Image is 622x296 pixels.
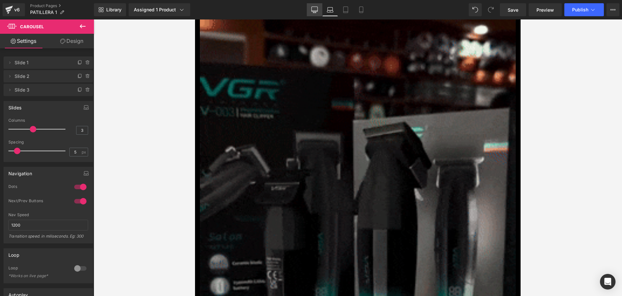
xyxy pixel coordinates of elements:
button: Undo [469,3,482,16]
a: Product Pages [30,3,94,8]
a: New Library [94,3,126,16]
span: Slide 2 [15,70,69,82]
span: PATILLERA 1 [30,10,57,15]
div: Open Intercom Messenger [600,274,616,290]
div: v6 [13,6,21,14]
a: Tablet [338,3,353,16]
span: px [82,150,87,154]
a: Desktop [307,3,322,16]
span: Save [508,6,518,13]
span: Slide 3 [15,84,69,96]
span: Slide 1 [15,56,69,69]
div: *Works on live page* [8,274,67,278]
div: Transition speed. in miliseconds. Eg: 300 [8,234,88,243]
div: Assigned 1 Product [134,6,185,13]
a: v6 [3,3,25,16]
span: Carousel [20,24,44,29]
div: Loop [8,249,19,258]
a: Mobile [353,3,369,16]
a: Preview [529,3,562,16]
button: Publish [564,3,604,16]
a: Design [48,34,95,48]
div: Nav Speed [8,213,88,217]
a: Laptop [322,3,338,16]
span: Library [106,7,121,13]
div: Next/Prev Buttons [8,198,68,205]
div: Navigation [8,167,32,176]
div: Columns [8,118,88,123]
div: Dots [8,184,68,191]
span: Preview [536,6,554,13]
span: Publish [572,7,588,12]
button: Redo [484,3,497,16]
button: More [606,3,619,16]
div: Spacing [8,140,88,144]
div: Loop [8,265,68,272]
div: Slides [8,101,21,110]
